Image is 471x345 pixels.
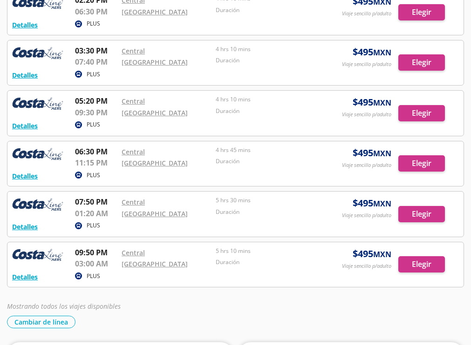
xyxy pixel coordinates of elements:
button: Detalles [12,20,38,30]
a: Central [122,46,145,55]
p: PLUS [87,70,100,79]
button: Detalles [12,272,38,282]
p: PLUS [87,272,100,280]
button: Detalles [12,171,38,181]
p: PLUS [87,221,100,230]
button: Detalles [12,121,38,131]
button: Detalles [12,70,38,80]
button: Detalles [12,222,38,232]
a: Central [122,248,145,257]
a: Central [122,147,145,156]
a: Central [122,198,145,206]
a: Central [122,97,145,106]
a: [GEOGRAPHIC_DATA] [122,7,188,16]
a: [GEOGRAPHIC_DATA] [122,159,188,167]
p: PLUS [87,171,100,179]
a: [GEOGRAPHIC_DATA] [122,108,188,117]
p: PLUS [87,20,100,28]
button: Cambiar de línea [7,316,75,328]
a: [GEOGRAPHIC_DATA] [122,259,188,268]
a: [GEOGRAPHIC_DATA] [122,209,188,218]
a: [GEOGRAPHIC_DATA] [122,58,188,66]
em: Mostrando todos los viajes disponibles [7,302,121,311]
p: PLUS [87,120,100,129]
